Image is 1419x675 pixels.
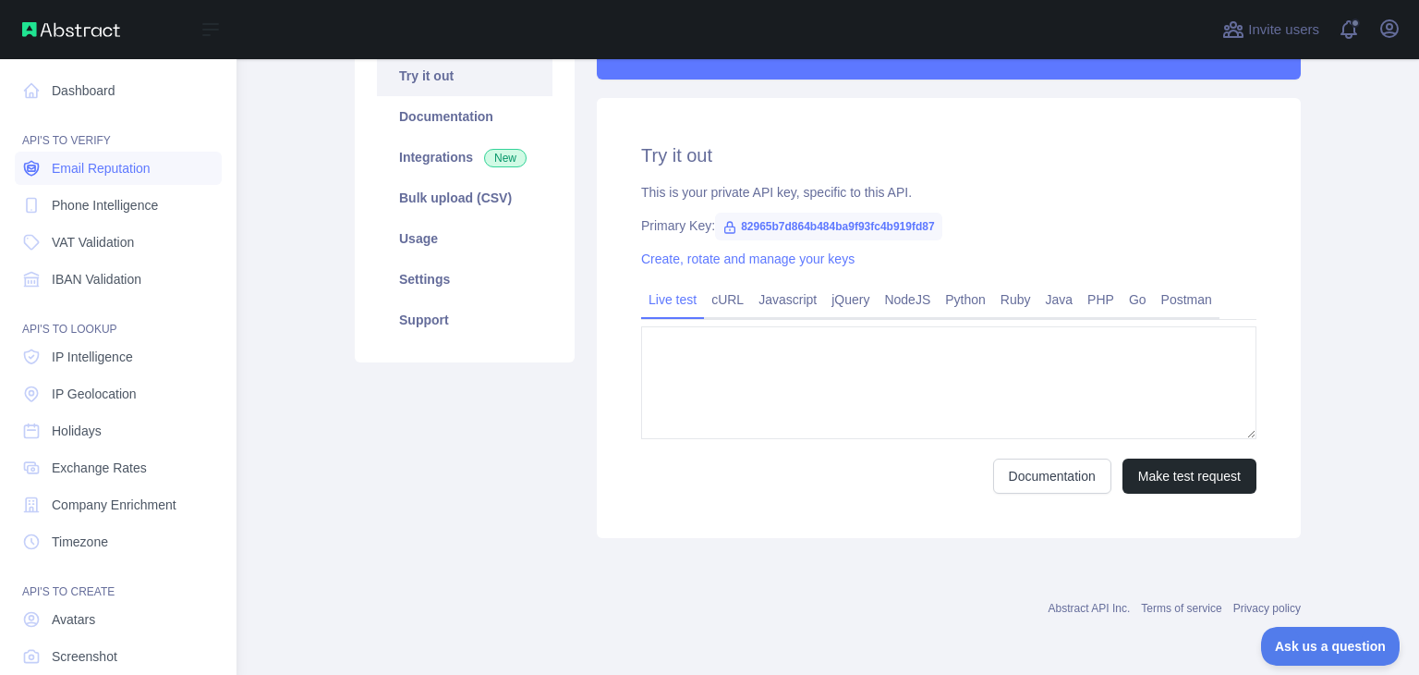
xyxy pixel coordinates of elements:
[938,285,993,314] a: Python
[15,640,222,673] a: Screenshot
[377,96,552,137] a: Documentation
[52,196,158,215] span: Phone Intelligence
[377,137,552,178] a: Integrations New
[15,377,222,411] a: IP Geolocation
[641,183,1256,202] div: This is your private API key, specific to this API.
[641,142,1256,168] h2: Try it out
[15,226,222,259] a: VAT Validation
[15,74,222,107] a: Dashboard
[751,285,824,314] a: Javascript
[52,459,147,477] span: Exchange Rates
[1080,285,1122,314] a: PHP
[1219,15,1323,44] button: Invite users
[52,422,102,440] span: Holidays
[1154,285,1219,314] a: Postman
[52,647,117,666] span: Screenshot
[1038,285,1081,314] a: Java
[877,285,938,314] a: NodeJS
[1248,19,1319,41] span: Invite users
[15,263,222,296] a: IBAN Validation
[52,348,133,366] span: IP Intelligence
[704,285,751,314] a: cURL
[1049,602,1131,615] a: Abstract API Inc.
[641,216,1256,235] div: Primary Key:
[52,159,151,178] span: Email Reputation
[15,603,222,636] a: Avatars
[1261,627,1401,666] iframe: Toggle Customer Support
[15,340,222,374] a: IP Intelligence
[824,285,877,314] a: jQuery
[377,300,552,340] a: Support
[15,414,222,448] a: Holidays
[22,22,120,37] img: Abstract API
[377,178,552,218] a: Bulk upload (CSV)
[1122,285,1154,314] a: Go
[15,451,222,485] a: Exchange Rates
[1141,602,1221,615] a: Terms of service
[993,285,1038,314] a: Ruby
[52,533,108,551] span: Timezone
[52,385,137,403] span: IP Geolocation
[484,149,527,167] span: New
[15,562,222,599] div: API'S TO CREATE
[15,111,222,148] div: API'S TO VERIFY
[377,55,552,96] a: Try it out
[52,270,141,288] span: IBAN Validation
[993,459,1111,494] a: Documentation
[377,218,552,259] a: Usage
[641,252,855,266] a: Create, rotate and manage your keys
[377,259,552,300] a: Settings
[15,300,222,337] div: API'S TO LOOKUP
[52,610,95,629] span: Avatars
[1122,459,1256,494] button: Make test request
[715,213,941,240] span: 82965b7d864b484ba9f93fc4b919fd87
[1233,602,1301,615] a: Privacy policy
[15,525,222,558] a: Timezone
[52,496,176,514] span: Company Enrichment
[15,189,222,222] a: Phone Intelligence
[641,285,704,314] a: Live test
[15,488,222,522] a: Company Enrichment
[15,152,222,185] a: Email Reputation
[52,233,134,252] span: VAT Validation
